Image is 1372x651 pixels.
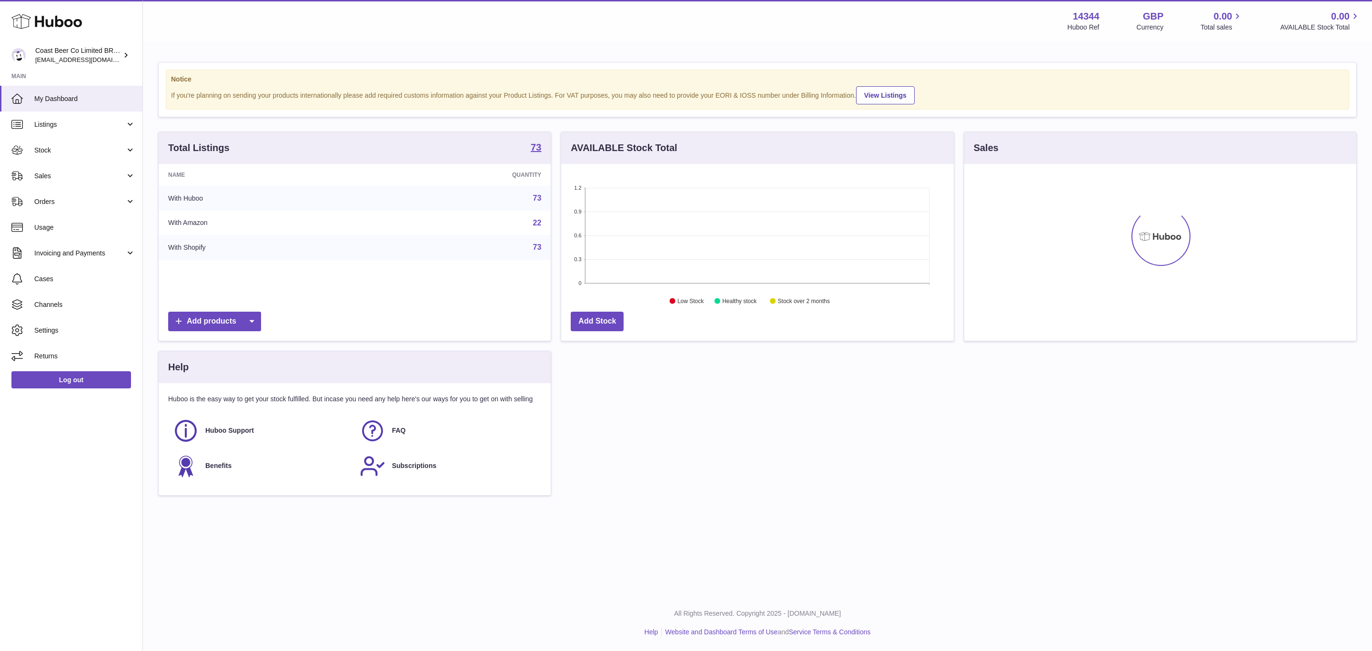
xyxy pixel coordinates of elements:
[159,164,373,186] th: Name
[575,233,582,238] text: 0.6
[34,223,135,232] span: Usage
[645,628,658,636] a: Help
[205,461,232,470] span: Benefits
[168,312,261,331] a: Add products
[1280,23,1361,32] span: AVAILABLE Stock Total
[571,142,677,154] h3: AVAILABLE Stock Total
[575,209,582,214] text: 0.9
[168,142,230,154] h3: Total Listings
[34,352,135,361] span: Returns
[662,628,870,637] li: and
[575,256,582,262] text: 0.3
[1143,10,1163,23] strong: GBP
[789,628,871,636] a: Service Terms & Conditions
[1214,10,1232,23] span: 0.00
[1073,10,1100,23] strong: 14344
[533,219,542,227] a: 22
[35,46,121,64] div: Coast Beer Co Limited BRULO
[360,453,537,479] a: Subscriptions
[173,453,350,479] a: Benefits
[173,418,350,444] a: Huboo Support
[665,628,777,636] a: Website and Dashboard Terms of Use
[34,172,125,181] span: Sales
[1200,23,1243,32] span: Total sales
[360,418,537,444] a: FAQ
[34,197,125,206] span: Orders
[579,280,582,286] text: 0
[531,142,541,154] a: 73
[1137,23,1164,32] div: Currency
[392,461,436,470] span: Subscriptions
[531,142,541,152] strong: 73
[1068,23,1100,32] div: Huboo Ref
[151,609,1364,618] p: All Rights Reserved. Copyright 2025 - [DOMAIN_NAME]
[373,164,551,186] th: Quantity
[168,361,189,374] h3: Help
[533,243,542,251] a: 73
[34,326,135,335] span: Settings
[34,120,125,129] span: Listings
[159,186,373,211] td: With Huboo
[34,146,125,155] span: Stock
[34,300,135,309] span: Channels
[575,185,582,191] text: 1.2
[159,235,373,260] td: With Shopify
[723,298,757,305] text: Healthy stock
[11,371,131,388] a: Log out
[34,249,125,258] span: Invoicing and Payments
[856,86,915,104] a: View Listings
[778,298,830,305] text: Stock over 2 months
[34,275,135,284] span: Cases
[1200,10,1243,32] a: 0.00 Total sales
[35,56,140,63] span: [EMAIL_ADDRESS][DOMAIN_NAME]
[11,48,26,62] img: internalAdmin-14344@internal.huboo.com
[533,194,542,202] a: 73
[974,142,999,154] h3: Sales
[171,75,1344,84] strong: Notice
[171,85,1344,104] div: If you're planning on sending your products internationally please add required customs informati...
[677,298,704,305] text: Low Stock
[34,94,135,103] span: My Dashboard
[1280,10,1361,32] a: 0.00 AVAILABLE Stock Total
[168,395,541,404] p: Huboo is the easy way to get your stock fulfilled. But incase you need any help here's our ways f...
[392,426,406,435] span: FAQ
[571,312,624,331] a: Add Stock
[1331,10,1350,23] span: 0.00
[205,426,254,435] span: Huboo Support
[159,211,373,235] td: With Amazon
